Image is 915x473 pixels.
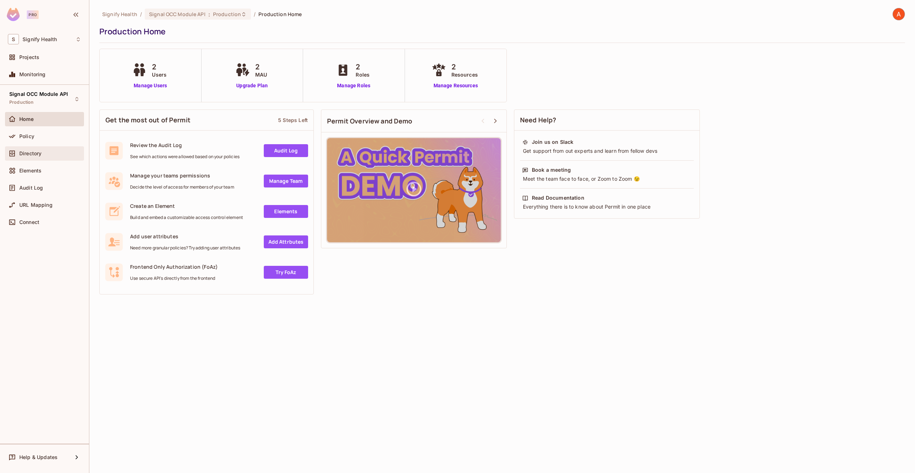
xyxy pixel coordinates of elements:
div: Join us on Slack [532,138,573,146]
div: Get support from out experts and learn from fellow devs [522,147,692,155]
img: Ariel de Llano [893,8,905,20]
span: Production [213,11,241,18]
div: Read Documentation [532,194,584,201]
span: Projects [19,54,39,60]
span: Frontend Only Authorization (FoAz) [130,263,218,270]
div: Pro [27,10,39,19]
li: / [140,11,142,18]
li: / [254,11,256,18]
div: Everything there is to know about Permit in one place [522,203,692,210]
span: Resources [451,71,478,78]
span: 2 [255,62,267,72]
span: Decide the level of access for members of your team [130,184,234,190]
span: Need Help? [520,116,557,125]
span: Use secure API's directly from the frontend [130,275,218,281]
span: Policy [19,133,34,139]
span: Signal OCC Module API [9,91,68,97]
span: URL Mapping [19,202,53,208]
span: Workspace: Signify Health [23,36,57,42]
span: 2 [152,62,167,72]
span: Permit Overview and Demo [327,117,412,126]
span: 2 [451,62,478,72]
span: the active workspace [102,11,137,18]
span: MAU [255,71,267,78]
span: Directory [19,151,41,156]
span: Help & Updates [19,454,58,460]
span: Get the most out of Permit [105,116,191,125]
a: Try FoAz [264,266,308,279]
div: Book a meeting [532,166,571,174]
div: Production Home [99,26,901,37]
a: Audit Log [264,144,308,157]
a: Upgrade Plan [234,82,271,89]
span: Audit Log [19,185,43,191]
a: Manage Roles [334,82,373,89]
span: Connect [19,219,39,225]
a: Manage Resources [430,82,481,89]
span: : [208,11,211,17]
span: Add user attributes [130,233,240,240]
a: Manage Team [264,175,308,187]
span: Need more granular policies? Try adding user attributes [130,245,240,251]
span: Production [9,99,34,105]
span: Users [152,71,167,78]
span: Review the Audit Log [130,142,239,148]
div: 5 Steps Left [278,117,308,123]
span: Monitoring [19,72,46,77]
span: See which actions were allowed based on your policies [130,154,239,160]
span: Home [19,116,34,122]
span: Manage your teams permissions [130,172,234,179]
a: Manage Users [130,82,170,89]
span: Create an Element [130,203,243,209]
a: Elements [264,205,308,218]
a: Add Attrbutes [264,235,308,248]
span: Production Home [258,11,302,18]
span: Build and embed a customizable access control element [130,215,243,220]
img: SReyMgAAAABJRU5ErkJggg== [7,8,20,21]
span: Signal OCC Module API [149,11,206,18]
span: S [8,34,19,44]
div: Meet the team face to face, or Zoom to Zoom 😉 [522,175,692,182]
span: 2 [356,62,370,72]
span: Elements [19,168,41,174]
span: Roles [356,71,370,78]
